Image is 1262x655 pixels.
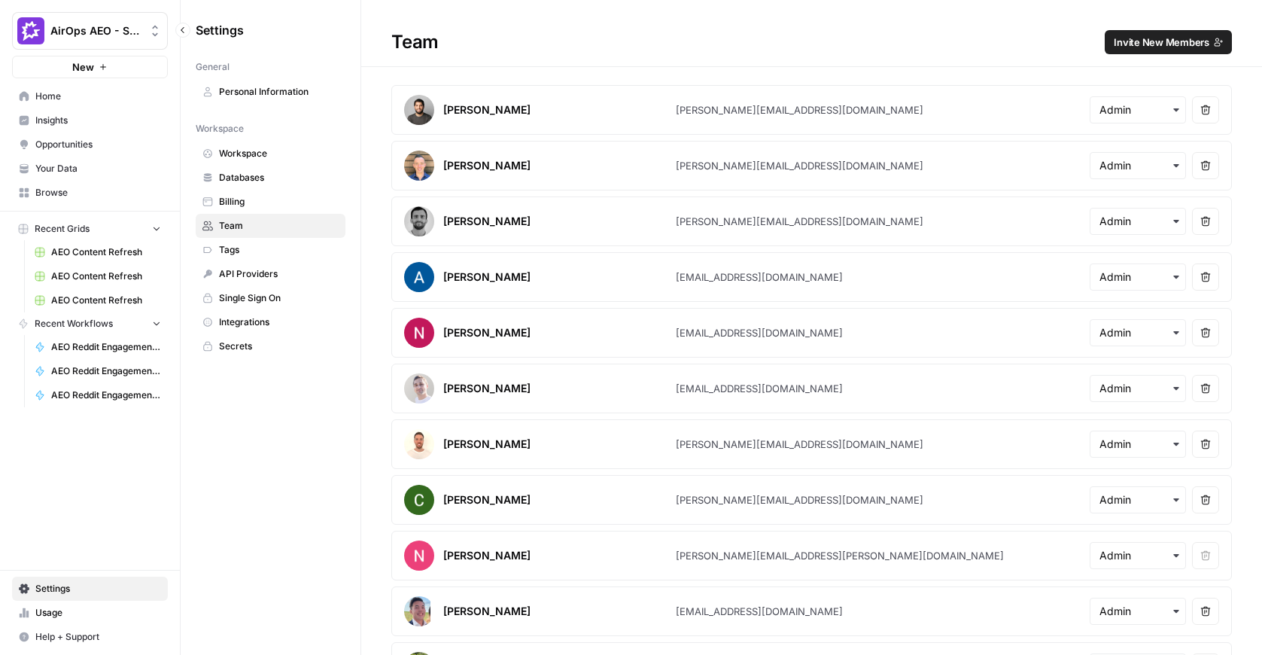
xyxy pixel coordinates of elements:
div: [PERSON_NAME][EMAIL_ADDRESS][DOMAIN_NAME] [676,437,923,452]
input: Admin [1099,437,1176,452]
div: Team [361,30,1262,54]
a: Browse [12,181,168,205]
div: [PERSON_NAME][EMAIL_ADDRESS][DOMAIN_NAME] [676,492,923,507]
span: Secrets [219,340,339,353]
span: Databases [219,171,339,184]
input: Admin [1099,381,1176,396]
span: Single Sign On [219,291,339,305]
span: Team [219,219,339,233]
span: Personal Information [219,85,339,99]
button: New [12,56,168,78]
input: Admin [1099,102,1176,117]
span: Home [35,90,161,103]
div: [PERSON_NAME] [443,102,531,117]
span: Recent Grids [35,222,90,236]
a: API Providers [196,262,345,286]
a: Your Data [12,157,168,181]
span: AEO Content Refresh [51,270,161,283]
a: AEO Content Refresh [28,240,168,264]
div: [PERSON_NAME] [443,158,531,173]
span: Opportunities [35,138,161,151]
img: avatar [404,429,434,459]
span: API Providers [219,267,339,281]
a: Single Sign On [196,286,345,310]
div: [PERSON_NAME] [443,381,531,396]
span: Integrations [219,315,339,329]
a: Tags [196,238,345,262]
a: AEO Reddit Engagement - Fork [28,335,168,359]
a: Usage [12,601,168,625]
img: avatar [404,262,434,292]
div: [PERSON_NAME] [443,437,531,452]
span: Workspace [196,122,244,136]
input: Admin [1099,158,1176,173]
a: Home [12,84,168,108]
img: avatar [404,206,434,236]
input: Admin [1099,270,1176,285]
span: Workspace [219,147,339,160]
a: Billing [196,190,345,214]
div: [EMAIL_ADDRESS][DOMAIN_NAME] [676,381,843,396]
input: Admin [1099,214,1176,229]
span: AEO Content Refresh [51,245,161,259]
span: Insights [35,114,161,127]
button: Help + Support [12,625,168,649]
img: avatar [404,318,434,348]
span: AirOps AEO - Single Brand (Gong) [50,23,141,38]
span: Tags [219,243,339,257]
a: Insights [12,108,168,133]
div: [EMAIL_ADDRESS][DOMAIN_NAME] [676,604,843,619]
div: [PERSON_NAME][EMAIL_ADDRESS][DOMAIN_NAME] [676,214,923,229]
img: avatar [404,541,434,571]
span: Help + Support [35,630,161,644]
img: AirOps AEO - Single Brand (Gong) Logo [17,17,44,44]
span: Browse [35,186,161,200]
input: Admin [1099,604,1176,619]
img: avatar [404,485,434,515]
a: Settings [12,577,168,601]
div: [PERSON_NAME] [443,270,531,285]
img: avatar [404,373,434,404]
span: AEO Reddit Engagement - Fork [51,340,161,354]
a: Personal Information [196,80,345,104]
div: [PERSON_NAME] [443,325,531,340]
div: [PERSON_NAME][EMAIL_ADDRESS][PERSON_NAME][DOMAIN_NAME] [676,548,1004,563]
span: New [72,59,94,75]
span: Invite New Members [1114,35,1209,50]
div: [PERSON_NAME] [443,604,531,619]
span: Settings [35,582,161,596]
div: [PERSON_NAME] [443,214,531,229]
a: AEO Reddit Engagement - Fork [28,359,168,383]
span: AEO Reddit Engagement - Fork [51,364,161,378]
a: Integrations [196,310,345,334]
input: Admin [1099,492,1176,507]
a: Opportunities [12,133,168,157]
a: Workspace [196,142,345,166]
button: Recent Workflows [12,312,168,335]
a: AEO Content Refresh [28,264,168,288]
span: Billing [219,195,339,209]
a: Databases [196,166,345,190]
div: [EMAIL_ADDRESS][DOMAIN_NAME] [676,325,843,340]
button: Invite New Members [1105,30,1232,54]
a: Team [196,214,345,238]
a: AEO Reddit Engagement - Fork [28,383,168,407]
div: [PERSON_NAME] [443,492,531,507]
span: General [196,60,230,74]
a: Secrets [196,334,345,358]
img: avatar [404,596,430,626]
span: Settings [196,21,244,39]
div: [PERSON_NAME] [443,548,531,563]
input: Admin [1099,548,1176,563]
div: [PERSON_NAME][EMAIL_ADDRESS][DOMAIN_NAME] [676,158,923,173]
input: Admin [1099,325,1176,340]
div: [EMAIL_ADDRESS][DOMAIN_NAME] [676,270,843,285]
span: AEO Content Refresh [51,294,161,307]
button: Workspace: AirOps AEO - Single Brand (Gong) [12,12,168,50]
span: Recent Workflows [35,317,113,331]
a: AEO Content Refresh [28,288,168,312]
img: avatar [404,151,434,181]
div: [PERSON_NAME][EMAIL_ADDRESS][DOMAIN_NAME] [676,102,923,117]
button: Recent Grids [12,218,168,240]
span: AEO Reddit Engagement - Fork [51,388,161,402]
